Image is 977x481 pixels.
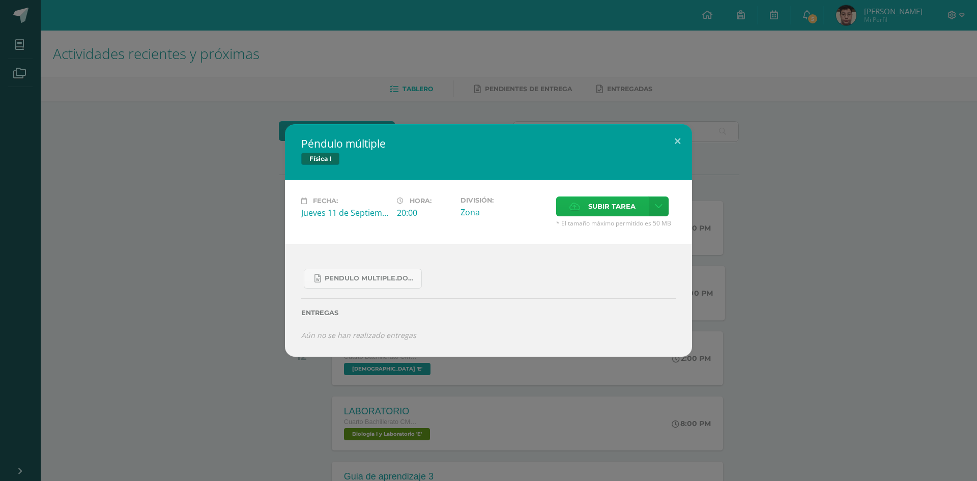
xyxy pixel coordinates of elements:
label: Entregas [301,309,676,317]
div: Jueves 11 de Septiembre [301,207,389,218]
button: Close (Esc) [663,124,692,159]
div: Zona [461,207,548,218]
span: * El tamaño máximo permitido es 50 MB [556,219,676,228]
span: Subir tarea [588,197,636,216]
span: Fecha: [313,197,338,205]
i: Aún no se han realizado entregas [301,330,416,340]
label: División: [461,196,548,204]
span: Física I [301,153,339,165]
div: 20:00 [397,207,452,218]
span: Pendulo multiple.docx [325,274,416,282]
h2: Péndulo múltiple [301,136,676,151]
span: Hora: [410,197,432,205]
a: Pendulo multiple.docx [304,269,422,289]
